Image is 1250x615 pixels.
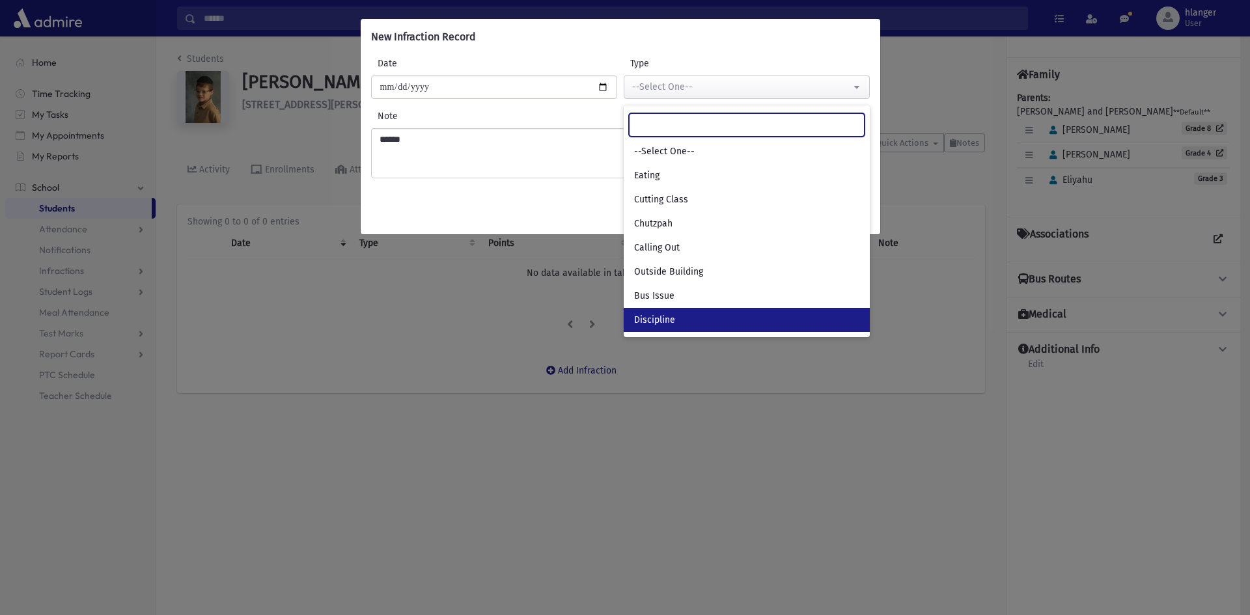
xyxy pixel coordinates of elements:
[634,266,703,279] span: Outside Building
[634,217,673,230] span: Chutzpah
[371,29,476,45] h6: New Infraction Record
[634,290,674,303] span: Bus Issue
[632,80,851,94] div: --Select One--
[634,314,675,327] span: Discipline
[634,193,688,206] span: Cutting Class
[634,241,680,254] span: Calling Out
[634,169,660,182] span: Eating
[629,113,865,137] input: Search
[624,75,870,99] button: --Select One--
[371,109,870,123] label: Note
[371,57,494,70] label: Date
[624,57,747,70] label: Type
[634,145,695,158] span: --Select One--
